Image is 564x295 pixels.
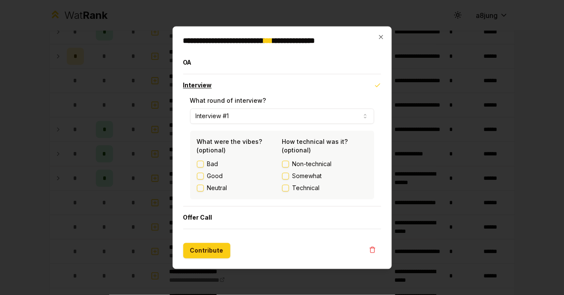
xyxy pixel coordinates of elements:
[282,173,289,179] button: Somewhat
[282,185,289,191] button: Technical
[292,172,322,180] span: Somewhat
[190,97,266,104] label: What round of interview?
[207,172,223,180] label: Good
[292,160,332,168] span: Non-technical
[282,161,289,167] button: Non-technical
[282,138,348,154] label: How technical was it? (optional)
[183,51,381,74] button: OA
[197,138,263,154] label: What were the vibes? (optional)
[207,184,227,192] label: Neutral
[183,96,381,206] div: Interview
[183,74,381,96] button: Interview
[183,206,381,229] button: Offer Call
[207,160,218,168] label: Bad
[292,184,320,192] span: Technical
[183,243,230,258] button: Contribute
